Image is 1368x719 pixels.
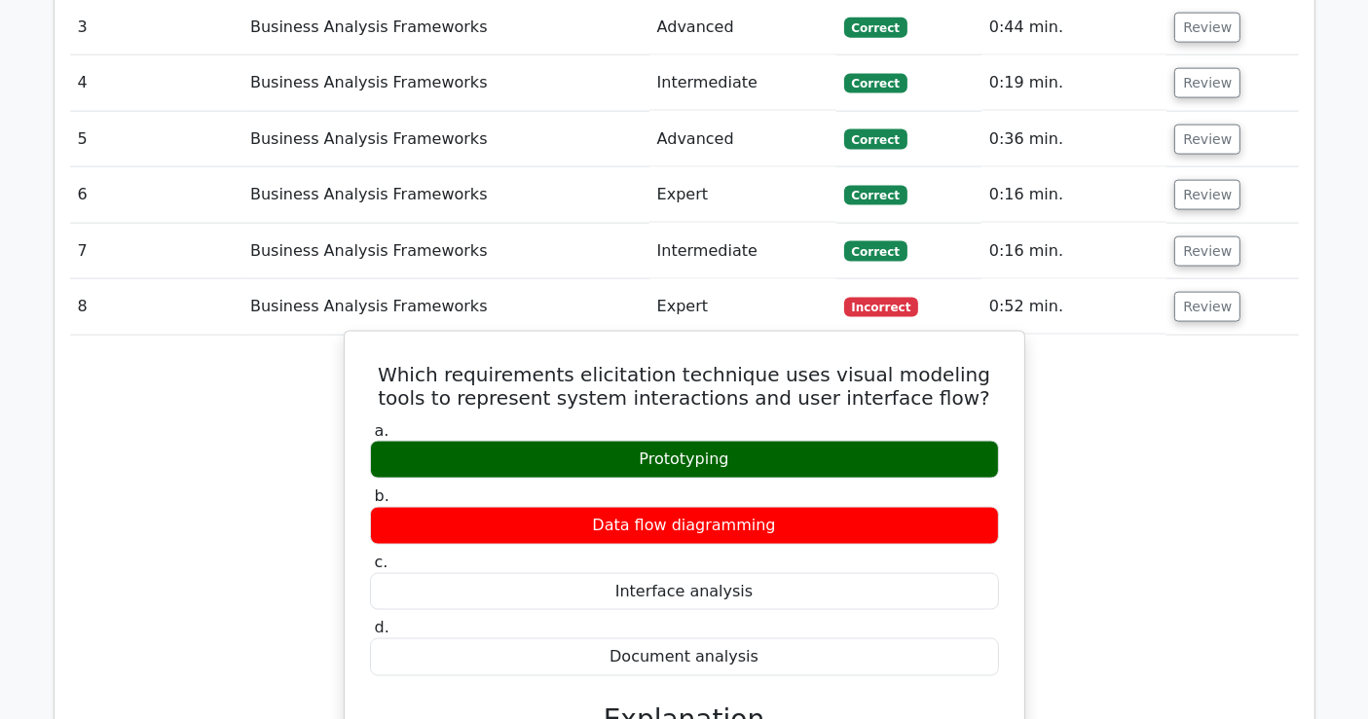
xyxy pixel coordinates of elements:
td: Advanced [649,112,836,167]
span: a. [375,421,389,440]
button: Review [1174,68,1240,98]
td: Business Analysis Frameworks [242,112,649,167]
button: Review [1174,292,1240,322]
span: Correct [844,241,907,261]
td: Intermediate [649,55,836,111]
div: Interface analysis [370,573,999,611]
td: Business Analysis Frameworks [242,224,649,279]
td: Business Analysis Frameworks [242,279,649,335]
span: b. [375,486,389,505]
td: 5 [70,112,242,167]
button: Review [1174,13,1240,43]
td: 7 [70,224,242,279]
h5: Which requirements elicitation technique uses visual modeling tools to represent system interacti... [368,363,1001,410]
td: Intermediate [649,224,836,279]
div: Data flow diagramming [370,507,999,545]
td: Business Analysis Frameworks [242,167,649,223]
td: Business Analysis Frameworks [242,55,649,111]
span: Incorrect [844,298,919,317]
div: Document analysis [370,638,999,676]
span: Correct [844,18,907,37]
span: Correct [844,186,907,205]
span: Correct [844,129,907,149]
td: 0:36 min. [981,112,1166,167]
div: Prototyping [370,441,999,479]
td: 0:19 min. [981,55,1166,111]
button: Review [1174,125,1240,155]
td: 0:16 min. [981,167,1166,223]
td: 4 [70,55,242,111]
button: Review [1174,236,1240,267]
td: Expert [649,279,836,335]
td: 6 [70,167,242,223]
span: c. [375,553,388,571]
td: Expert [649,167,836,223]
button: Review [1174,180,1240,210]
span: d. [375,618,389,636]
td: 8 [70,279,242,335]
td: 0:16 min. [981,224,1166,279]
td: 0:52 min. [981,279,1166,335]
span: Correct [844,74,907,93]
